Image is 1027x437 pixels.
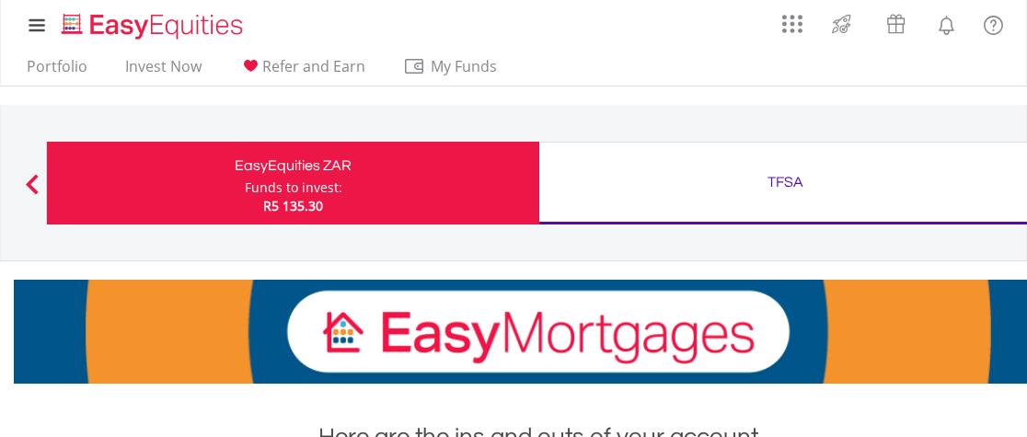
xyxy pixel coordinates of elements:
[262,56,365,76] span: Refer and Earn
[770,5,814,34] a: AppsGrid
[970,5,1017,41] a: FAQ's and Support
[19,57,95,86] a: Portfolio
[782,14,802,34] img: grid-menu-icon.svg
[14,183,51,201] button: Previous
[58,153,528,178] div: EasyEquities ZAR
[923,5,970,41] a: Notifications
[869,5,923,39] a: Vouchers
[54,5,250,41] a: Home page
[232,57,373,86] a: Refer and Earn
[403,54,524,78] span: My Funds
[881,9,911,39] img: vouchers-v2.svg
[550,169,1021,195] div: TFSA
[263,197,323,214] span: R5 135.30
[245,178,342,197] div: Funds to invest:
[826,9,857,39] img: thrive-v2.svg
[118,57,209,86] a: Invest Now
[58,11,250,41] img: EasyEquities_Logo.png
